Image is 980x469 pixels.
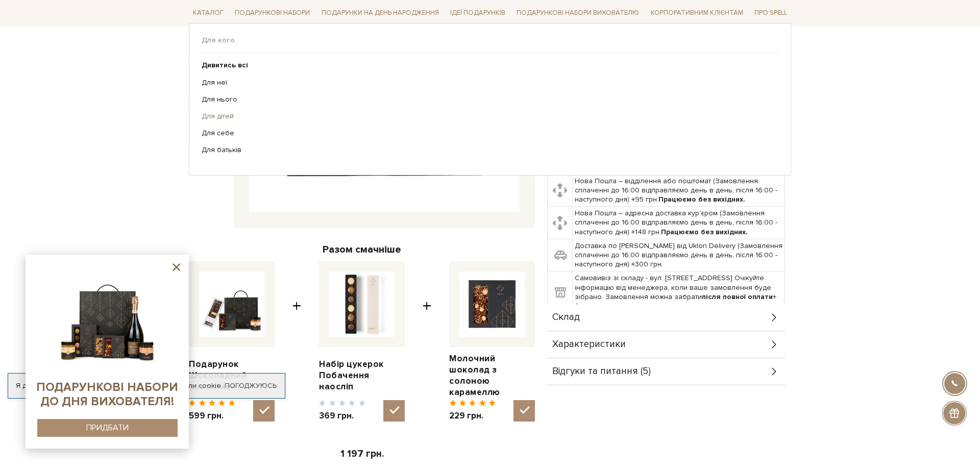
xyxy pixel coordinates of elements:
a: Молочний шоколад з солоною карамеллю [449,353,535,398]
a: Дивитись всі [202,61,771,70]
a: файли cookie [175,381,221,390]
a: Подарунки на День народження [317,5,443,21]
a: Про Spell [750,5,791,21]
img: Набір цукерок Побачення наосліп [329,271,395,337]
span: Відгуки та питання (5) [552,367,651,376]
span: 369 грн. [319,410,365,422]
b: Працюємо без вихідних. [661,228,748,236]
div: Я дозволяю [DOMAIN_NAME] використовувати [8,381,285,390]
span: + [292,261,301,422]
a: Погоджуюсь [225,381,277,390]
a: Для себе [202,129,771,138]
a: Для дітей [202,112,771,121]
td: Нова Пошта – адресна доставка кур'єром (Замовлення сплаченні до 16:00 відправляємо день в день, п... [572,207,785,239]
a: Подарункові набори [231,5,314,21]
span: Характеристики [552,340,626,349]
b: Працюємо без вихідних. [658,195,745,204]
a: Набір цукерок Побачення наосліп [319,359,405,392]
b: Дивитись всі [202,61,248,69]
span: + [423,261,431,422]
span: 229 грн. [449,410,496,422]
td: Доставка по [PERSON_NAME] від Uklon Delivery (Замовлення сплаченні до 16:00 відправляємо день в д... [572,239,785,271]
a: Подарункові набори вихователю [512,4,643,21]
b: після повної оплати [702,292,773,301]
span: 1 197 грн. [340,448,384,460]
img: Подарунок Шоколадний комплімент [199,271,264,337]
span: Для кого [202,36,778,45]
a: Для нього [202,95,771,104]
td: Самовивіз зі складу - вул. [STREET_ADDRESS] Очікуйте інформацію від менеджера, коли ваше замовлен... [572,271,785,313]
span: Склад [552,313,580,322]
a: Каталог [189,5,228,21]
a: Для неї [202,78,771,87]
a: Корпоративним клієнтам [647,4,747,21]
a: Для батьків [202,145,771,155]
div: Каталог [189,23,791,175]
div: Разом смачніше [189,243,535,256]
a: Ідеї подарунків [446,5,509,21]
td: Нова Пошта – відділення або поштомат (Замовлення сплаченні до 16:00 відправляємо день в день, піс... [572,174,785,207]
img: Молочний шоколад з солоною карамеллю [459,271,525,337]
span: 599 грн. [189,410,235,422]
a: Подарунок Шоколадний комплімент [189,359,275,392]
